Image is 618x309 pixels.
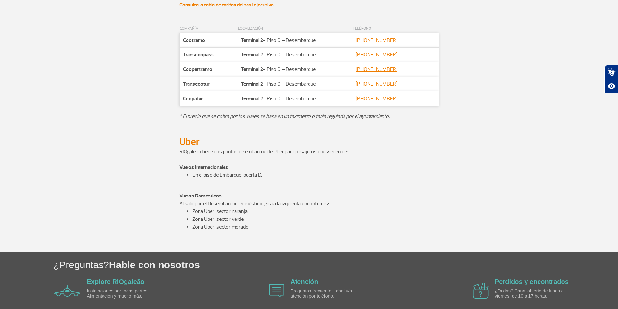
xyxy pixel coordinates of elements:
em: * El precio que se cobra por los viajes se basa en un taxímetro o tabla regulada por el ayuntamie... [179,113,390,120]
h2: Uber [179,136,439,148]
p: RIOgaleão tiene dos puntos de embarque de Uber para pasajeros que vienen de: [179,148,439,156]
a: [PHONE_NUMBER] [356,66,398,73]
td: - Piso 0 – Desembarque [238,62,352,77]
a: Perdidos y encontrados [495,278,569,285]
th: COMPAÑÍA [179,24,238,33]
strong: Coopertramo [183,66,212,73]
th: TELÉFONO [352,24,439,33]
li: Zona Uber: sector verde [192,215,439,223]
a: [PHONE_NUMBER] [356,95,398,102]
a: [PHONE_NUMBER] [356,37,398,43]
button: Abrir tradutor de língua de sinais. [604,65,618,79]
a: [PHONE_NUMBER] [356,81,398,87]
p: Preguntas frecuentes, chat y/o atención por teléfono. [290,289,365,299]
td: - Piso 0 – Desembarque [238,91,352,106]
strong: Coopatur [183,95,203,102]
li: En el piso de Embarque, puerta D. [192,171,439,179]
button: Abrir recursos assistivos. [604,79,618,93]
img: airplane icon [269,284,284,297]
td: - Piso 0 – Desembarque [238,48,352,62]
strong: Transcoopass [183,52,214,58]
strong: Transcootur [183,81,210,87]
li: Zona Uber: sector morado [192,223,439,231]
a: Atención [290,278,318,285]
li: Zona Uber: sector naranja [192,208,439,215]
div: Plugin de acessibilidade da Hand Talk. [604,65,618,93]
th: LOCALIZACIÓN [238,24,352,33]
a: Consulta la tabla de tarifas del taxi ejecutivo [179,2,274,8]
span: Hable con nosotros [109,259,200,270]
strong: Vuelos Internacionales [179,164,228,171]
strong: Vuelos Domésticos [179,193,222,199]
img: airplane icon [473,283,489,299]
strong: Terminal 2 [241,52,263,58]
strong: Cootramo [183,37,205,43]
p: Al salir por el Desembarque Doméstico, gira a la izquierda encontrarás: [179,184,439,208]
td: - Piso 0 – Desembarque [238,33,352,48]
a: [PHONE_NUMBER] [356,52,398,58]
strong: Terminal 2 [241,66,263,73]
a: Explore RIOgaleão [87,278,145,285]
p: ¿Dudas? Canal abierto de lunes a viernes, de 10 a 17 horas. [495,289,569,299]
td: - Piso 0 – Desembarque [238,77,352,91]
strong: Terminal 2 [241,95,263,102]
img: airplane icon [54,285,80,297]
strong: Terminal 2 [241,37,263,43]
p: Instalaciones por todas partes. Alimentación y mucho más. [87,289,162,299]
h1: ¿Preguntas? [53,258,618,271]
strong: Terminal 2 [241,81,263,87]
